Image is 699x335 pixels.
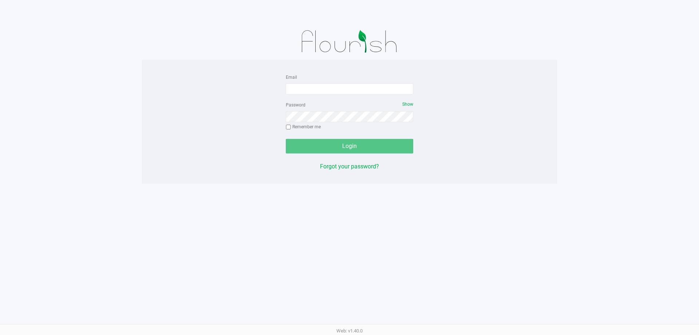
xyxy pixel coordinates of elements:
label: Password [286,102,305,108]
input: Remember me [286,125,291,130]
button: Forgot your password? [320,162,379,171]
span: Show [402,102,413,107]
label: Remember me [286,124,321,130]
span: Web: v1.40.0 [336,328,363,334]
label: Email [286,74,297,81]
